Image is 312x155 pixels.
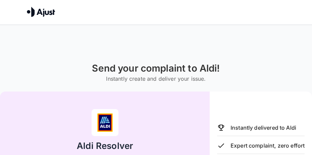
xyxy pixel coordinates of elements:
p: Expert complaint, zero effort [231,141,305,150]
p: Instantly delivered to Aldi [231,124,296,132]
h2: Aldi Resolver [77,140,133,152]
img: Aldi [92,109,118,136]
h6: Instantly create and deliver your issue. [92,74,220,83]
h1: Send your complaint to Aldi! [92,63,220,74]
img: Ajust [27,7,55,17]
